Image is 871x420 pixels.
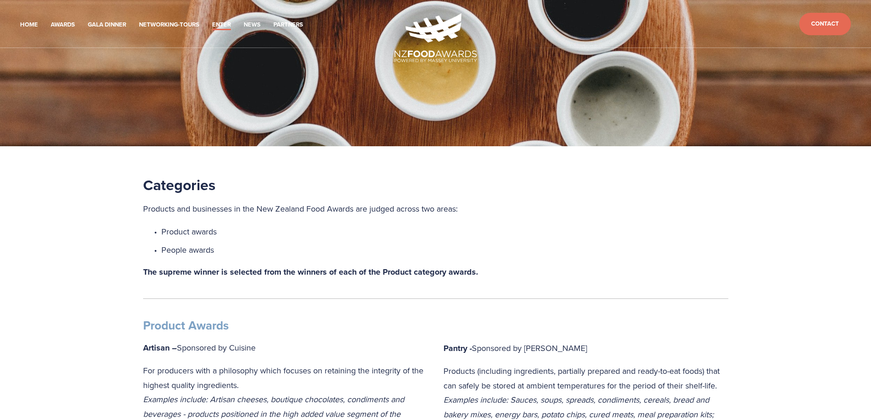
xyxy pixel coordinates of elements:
a: News [244,20,261,30]
a: Networking-Tours [139,20,199,30]
a: Gala Dinner [88,20,126,30]
a: Partners [273,20,303,30]
p: People awards [161,243,728,257]
p: Sponsored by Cuisine [143,340,428,356]
strong: Pantry - [444,342,472,354]
strong: Categories [143,174,215,196]
a: Home [20,20,38,30]
strong: Artisan – [143,342,177,354]
p: Sponsored by [PERSON_NAME] [444,341,728,356]
a: Contact [799,13,851,35]
p: Product awards [161,224,728,239]
a: Enter [212,20,231,30]
a: Awards [51,20,75,30]
strong: The supreme winner is selected from the winners of each of the Product category awards. [143,266,478,278]
strong: Product Awards [143,317,229,334]
p: Products and businesses in the New Zealand Food Awards are judged across two areas: [143,202,728,216]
